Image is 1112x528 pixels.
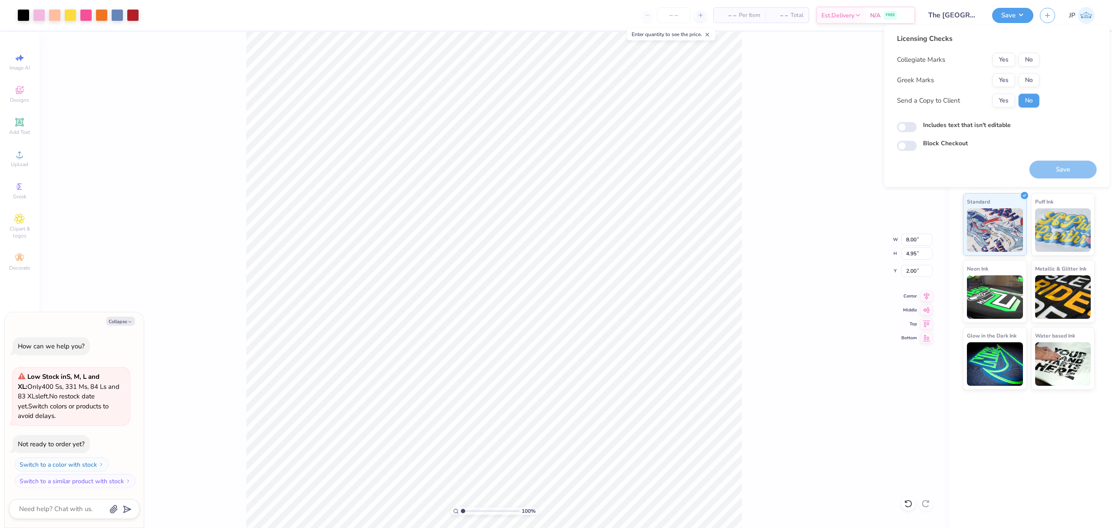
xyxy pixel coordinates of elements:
[897,75,934,85] div: Greek Marks
[1069,7,1095,24] a: JP
[967,342,1023,386] img: Glow in the Dark Ink
[1019,73,1039,87] button: No
[897,55,945,65] div: Collegiate Marks
[10,97,29,104] span: Designs
[922,7,986,24] input: Untitled Design
[1035,275,1091,319] img: Metallic & Glitter Ink
[15,458,109,471] button: Switch to a color with stock
[13,193,26,200] span: Greek
[821,11,854,20] span: Est. Delivery
[901,335,917,341] span: Bottom
[18,392,95,411] span: No restock date yet.
[901,293,917,299] span: Center
[771,11,788,20] span: – –
[4,225,35,239] span: Clipart & logos
[993,73,1015,87] button: Yes
[126,478,131,484] img: Switch to a similar product with stock
[897,33,1039,44] div: Licensing Checks
[993,94,1015,107] button: Yes
[1035,208,1091,252] img: Puff Ink
[657,7,691,23] input: – –
[9,129,30,136] span: Add Text
[11,161,28,168] span: Upload
[923,120,1011,130] label: Includes text that isn't editable
[886,12,895,18] span: FREE
[1019,94,1039,107] button: No
[1019,53,1039,67] button: No
[18,372,119,420] span: Only 400 Ss, 331 Ms, 84 Ls and 83 XLs left. Switch colors or products to avoid delays.
[18,440,85,448] div: Not ready to order yet?
[10,64,30,71] span: Image AI
[627,28,715,40] div: Enter quantity to see the price.
[791,11,804,20] span: Total
[923,139,968,148] label: Block Checkout
[897,96,960,106] div: Send a Copy to Client
[967,275,1023,319] img: Neon Ink
[739,11,760,20] span: Per Item
[9,264,30,271] span: Decorate
[993,53,1015,67] button: Yes
[18,342,85,351] div: How can we help you?
[106,317,135,326] button: Collapse
[99,462,104,467] img: Switch to a color with stock
[1069,10,1076,20] span: JP
[967,197,990,206] span: Standard
[1035,197,1053,206] span: Puff Ink
[870,11,880,20] span: N/A
[901,307,917,313] span: Middle
[967,208,1023,252] img: Standard
[1035,264,1086,273] span: Metallic & Glitter Ink
[18,372,99,391] strong: Low Stock in S, M, L and XL :
[967,264,988,273] span: Neon Ink
[967,331,1016,340] span: Glow in the Dark Ink
[1035,342,1091,386] img: Water based Ink
[719,11,736,20] span: – –
[1078,7,1095,24] img: John Paul Torres
[522,507,536,515] span: 100 %
[1035,331,1075,340] span: Water based Ink
[15,474,136,488] button: Switch to a similar product with stock
[901,321,917,327] span: Top
[992,8,1033,23] button: Save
